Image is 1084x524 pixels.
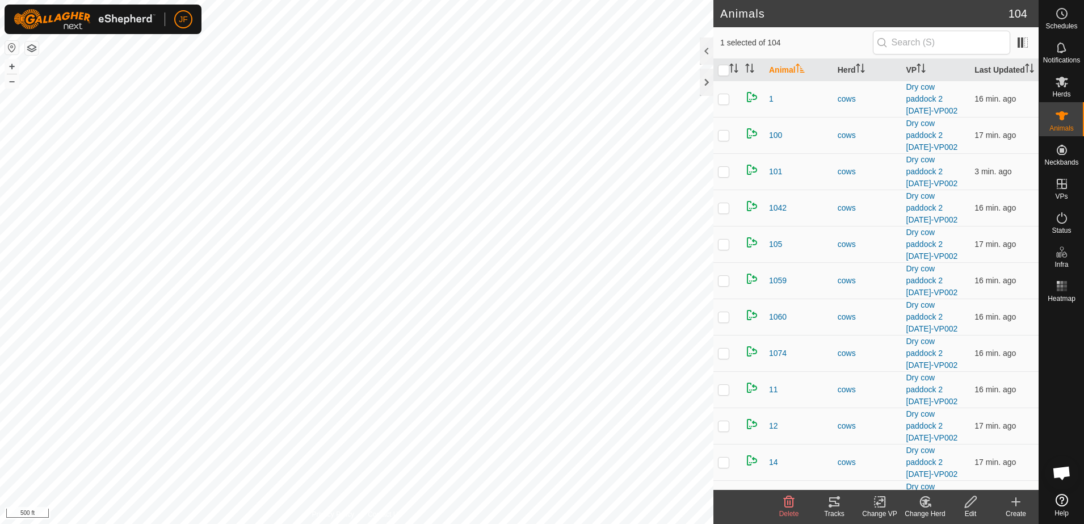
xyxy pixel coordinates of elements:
[906,300,958,333] a: Dry cow paddock 2 [DATE]-VP002
[745,272,759,286] img: returning on
[974,385,1016,394] span: Sep 16, 2025, 9:22 AM
[5,41,19,55] button: Reset Map
[745,163,759,177] img: returning on
[796,65,805,74] p-sorticon: Activate to sort
[838,456,897,468] div: cows
[745,236,759,249] img: returning on
[902,59,970,81] th: VP
[838,347,897,359] div: cows
[974,167,1011,176] span: Sep 16, 2025, 9:36 AM
[838,275,897,287] div: cows
[838,129,897,141] div: cows
[745,417,759,431] img: returning on
[838,311,897,323] div: cows
[769,166,782,178] span: 101
[745,90,759,104] img: returning on
[729,65,738,74] p-sorticon: Activate to sort
[769,238,782,250] span: 105
[812,509,857,519] div: Tracks
[764,59,833,81] th: Animal
[838,384,897,396] div: cows
[906,228,958,261] a: Dry cow paddock 2 [DATE]-VP002
[745,345,759,358] img: returning on
[745,199,759,213] img: returning on
[917,65,926,74] p-sorticon: Activate to sort
[745,127,759,140] img: returning on
[838,420,897,432] div: cows
[974,276,1016,285] span: Sep 16, 2025, 9:22 AM
[974,458,1016,467] span: Sep 16, 2025, 9:21 AM
[1049,125,1074,132] span: Animals
[1055,193,1068,200] span: VPs
[1045,23,1077,30] span: Schedules
[5,74,19,88] button: –
[720,7,1009,20] h2: Animals
[368,509,401,519] a: Contact Us
[974,94,1016,103] span: Sep 16, 2025, 9:22 AM
[769,456,778,468] span: 14
[14,9,156,30] img: Gallagher Logo
[974,240,1016,249] span: Sep 16, 2025, 9:21 AM
[974,349,1016,358] span: Sep 16, 2025, 9:22 AM
[948,509,993,519] div: Edit
[974,203,1016,212] span: Sep 16, 2025, 9:22 AM
[974,131,1016,140] span: Sep 16, 2025, 9:22 AM
[970,59,1039,81] th: Last Updated
[745,308,759,322] img: returning on
[833,59,902,81] th: Herd
[906,337,958,370] a: Dry cow paddock 2 [DATE]-VP002
[906,409,958,442] a: Dry cow paddock 2 [DATE]-VP002
[1052,227,1071,234] span: Status
[1009,5,1027,22] span: 104
[720,37,873,49] span: 1 selected of 104
[25,41,39,55] button: Map Layers
[769,347,787,359] span: 1074
[1025,65,1034,74] p-sorticon: Activate to sort
[1048,295,1075,302] span: Heatmap
[873,31,1010,55] input: Search (S)
[1054,510,1069,517] span: Help
[769,384,778,396] span: 11
[906,373,958,406] a: Dry cow paddock 2 [DATE]-VP002
[1054,261,1068,268] span: Infra
[1043,57,1080,64] span: Notifications
[974,312,1016,321] span: Sep 16, 2025, 9:22 AM
[902,509,948,519] div: Change Herd
[1052,91,1070,98] span: Herds
[1039,489,1084,521] a: Help
[769,93,774,105] span: 1
[906,191,958,224] a: Dry cow paddock 2 [DATE]-VP002
[769,129,782,141] span: 100
[906,155,958,188] a: Dry cow paddock 2 [DATE]-VP002
[779,510,799,518] span: Delete
[838,166,897,178] div: cows
[906,119,958,152] a: Dry cow paddock 2 [DATE]-VP002
[906,264,958,297] a: Dry cow paddock 2 [DATE]-VP002
[769,311,787,323] span: 1060
[312,509,354,519] a: Privacy Policy
[1045,456,1079,490] div: Open chat
[1044,159,1078,166] span: Neckbands
[769,420,778,432] span: 12
[745,454,759,467] img: returning on
[745,65,754,74] p-sorticon: Activate to sort
[856,65,865,74] p-sorticon: Activate to sort
[974,421,1016,430] span: Sep 16, 2025, 9:21 AM
[769,202,787,214] span: 1042
[857,509,902,519] div: Change VP
[906,482,958,515] a: Dry cow paddock 2 [DATE]-VP002
[179,14,188,26] span: JF
[838,238,897,250] div: cows
[993,509,1039,519] div: Create
[5,60,19,73] button: +
[906,446,958,479] a: Dry cow paddock 2 [DATE]-VP002
[906,82,958,115] a: Dry cow paddock 2 [DATE]-VP002
[769,275,787,287] span: 1059
[745,381,759,395] img: returning on
[838,93,897,105] div: cows
[838,202,897,214] div: cows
